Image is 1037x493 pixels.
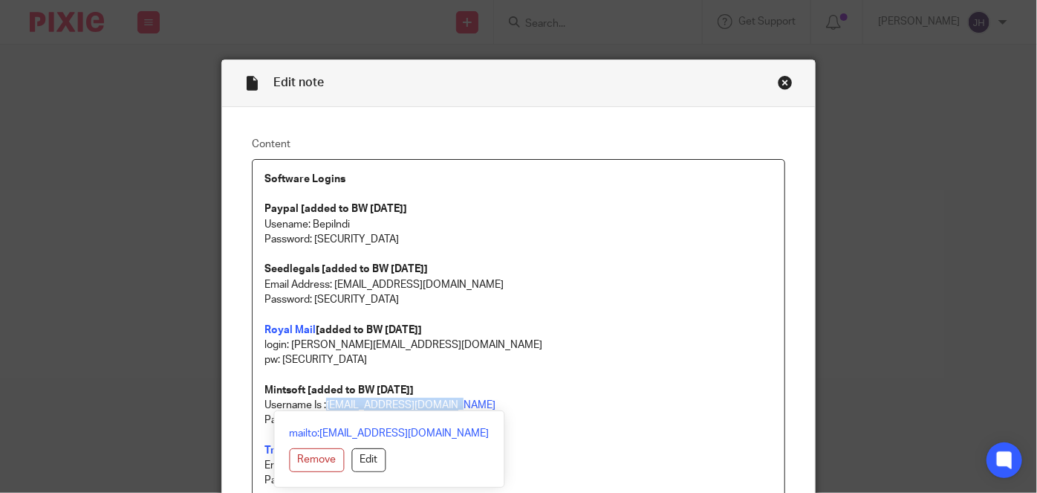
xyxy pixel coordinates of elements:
[264,264,428,274] strong: Seedlegals [added to BW [DATE]]
[264,413,773,428] p: Password : [SECURITY_DATA]
[352,448,386,472] button: Edit
[273,77,324,88] span: Edit note
[264,325,316,335] a: Royal Mail
[264,277,773,292] p: Email Address: [EMAIL_ADDRESS][DOMAIN_NAME]
[264,204,407,214] strong: Paypal [added to BW [DATE]]
[290,448,345,472] button: Remove
[264,217,773,232] p: Usename: BepiIndi
[264,292,773,307] p: Password: [SECURITY_DATA]
[290,426,490,441] a: mailto:[EMAIL_ADDRESS][DOMAIN_NAME]
[264,174,345,184] strong: Software Logins
[264,232,773,247] p: Password: [SECURITY_DATA]
[316,325,422,335] strong: [added to BW [DATE]]
[264,338,773,352] p: login: [PERSON_NAME][EMAIL_ADDRESS][DOMAIN_NAME]
[778,75,793,90] div: Close this dialog window
[252,137,785,152] label: Content
[264,398,773,413] p: Username Is :
[264,458,773,489] p: Email Address: [EMAIL_ADDRESS][DOMAIN_NAME] Password: [SECURITY_DATA]
[264,385,414,396] strong: Mintsoft [added to BW [DATE]]
[326,400,495,410] a: [EMAIL_ADDRESS][DOMAIN_NAME]
[264,445,328,456] a: Transferwise
[264,352,773,367] p: pw: [SECURITY_DATA]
